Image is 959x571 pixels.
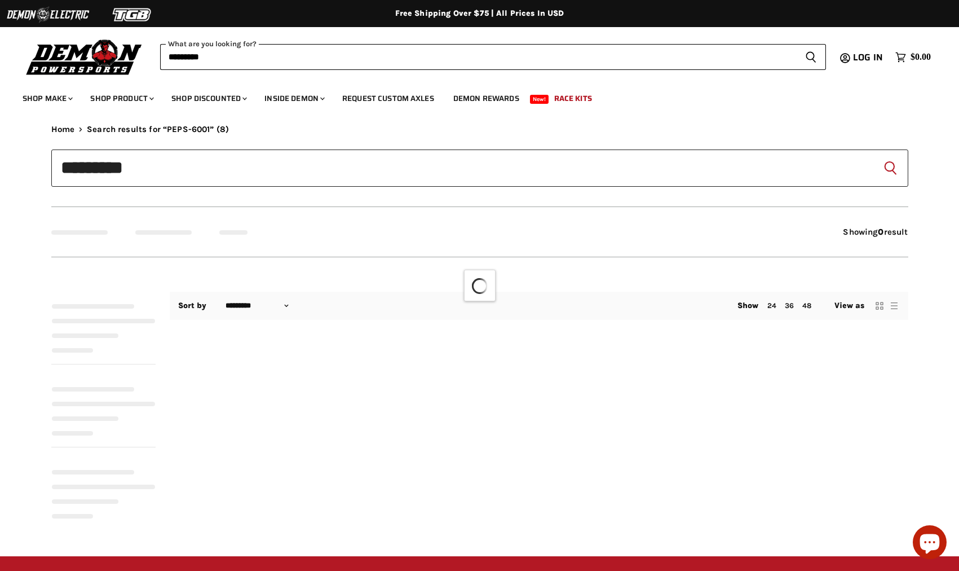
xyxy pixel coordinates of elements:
[334,87,443,110] a: Request Custom Axles
[796,44,826,70] button: Search
[90,4,175,25] img: TGB Logo 2
[51,125,75,134] a: Home
[530,95,549,104] span: New!
[160,44,826,70] form: Product
[14,87,79,110] a: Shop Make
[843,227,908,237] span: Showing result
[767,301,776,310] a: 24
[445,87,528,110] a: Demon Rewards
[546,87,600,110] a: Race Kits
[874,300,885,311] button: grid view
[87,125,229,134] span: Search results for “PEPS-6001” (8)
[834,301,865,310] span: View as
[890,49,936,65] a: $0.00
[51,125,908,134] nav: Breadcrumbs
[911,52,931,63] span: $0.00
[23,37,146,77] img: Demon Powersports
[737,301,759,310] span: Show
[82,87,161,110] a: Shop Product
[889,300,900,311] button: list view
[878,227,883,237] strong: 0
[160,44,796,70] input: Search
[6,4,90,25] img: Demon Electric Logo 2
[163,87,254,110] a: Shop Discounted
[881,159,899,177] button: Search
[785,301,794,310] a: 36
[848,52,890,63] a: Log in
[909,525,950,562] inbox-online-store-chat: Shopify online store chat
[51,150,908,187] input: Search
[256,87,332,110] a: Inside Demon
[802,301,811,310] a: 48
[178,301,207,310] label: Sort by
[14,82,928,110] ul: Main menu
[51,150,908,187] form: Product
[853,50,883,64] span: Log in
[29,8,931,19] div: Free Shipping Over $75 | All Prices In USD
